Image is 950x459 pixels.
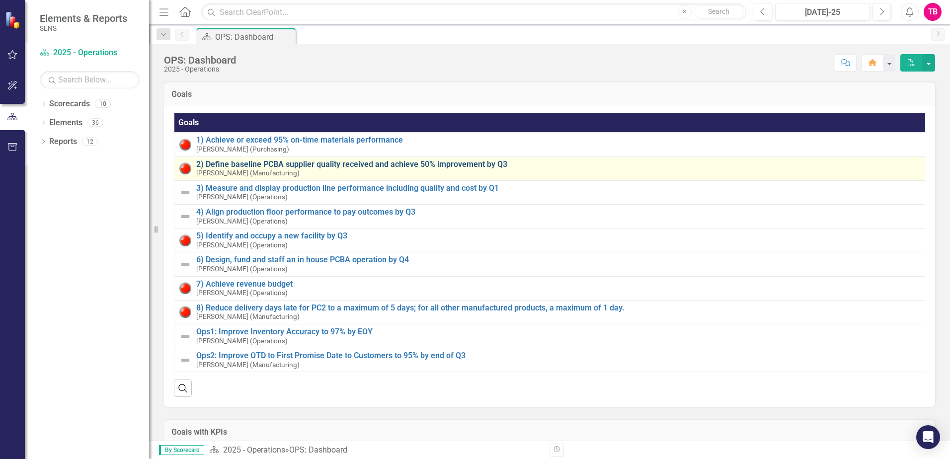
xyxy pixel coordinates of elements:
[196,169,300,177] small: [PERSON_NAME] (Manufacturing)
[196,289,288,297] small: [PERSON_NAME] (Operations)
[82,137,98,146] div: 12
[196,304,925,312] a: 8) Reduce delivery days late for PC2 to a maximum of 5 days; for all other manufactured products,...
[174,348,931,372] td: Double-Click to Edit Right Click for Context Menu
[779,6,867,18] div: [DATE]-25
[196,337,288,345] small: [PERSON_NAME] (Operations)
[40,71,139,88] input: Search Below...
[196,218,288,225] small: [PERSON_NAME] (Operations)
[196,146,289,153] small: [PERSON_NAME] (Purchasing)
[164,66,236,73] div: 2025 - Operations
[174,300,931,324] td: Double-Click to Edit Right Click for Context Menu
[171,90,928,99] h3: Goals
[196,255,925,264] a: 6) Design, fund and staff an in house PCBA operation by Q4
[196,208,925,217] a: 4) Align production floor performance to pay outcomes by Q3
[201,3,746,21] input: Search ClearPoint...
[171,428,928,437] h3: Goals with KPIs
[179,258,191,270] img: Not Defined
[196,160,925,169] a: 2) Define baseline PCBA supplier quality received and achieve 50% improvement by Q3
[174,133,931,156] td: Double-Click to Edit Right Click for Context Menu
[179,211,191,223] img: Not Defined
[775,3,870,21] button: [DATE]-25
[49,98,90,110] a: Scorecards
[87,119,103,127] div: 36
[159,445,204,455] span: By Scorecard
[95,100,111,108] div: 10
[289,445,347,455] div: OPS: Dashboard
[174,156,931,180] td: Double-Click to Edit Right Click for Context Menu
[694,5,744,19] button: Search
[179,306,191,318] img: Red: Critical Issues/Off-Track
[40,24,127,32] small: SENS
[196,193,288,201] small: [PERSON_NAME] (Operations)
[196,265,288,273] small: [PERSON_NAME] (Operations)
[196,327,925,336] a: Ops1: Improve Inventory Accuracy to 97% by EOY
[196,241,288,249] small: [PERSON_NAME] (Operations)
[196,184,925,193] a: 3) Measure and display production line performance including quality and cost by Q1
[708,7,729,15] span: Search
[924,3,942,21] button: TB
[179,139,191,151] img: Red: Critical Issues/Off-Track
[196,361,300,369] small: [PERSON_NAME] (Manufacturing)
[916,425,940,449] div: Open Intercom Messenger
[179,234,191,246] img: Red: Critical Issues/Off-Track
[5,11,22,28] img: ClearPoint Strategy
[179,186,191,198] img: Not Defined
[223,445,285,455] a: 2025 - Operations
[196,231,925,240] a: 5) Identify and occupy a new facility by Q3
[40,47,139,59] a: 2025 - Operations
[40,12,127,24] span: Elements & Reports
[174,205,931,229] td: Double-Click to Edit Right Click for Context Menu
[174,324,931,348] td: Double-Click to Edit Right Click for Context Menu
[174,180,931,204] td: Double-Click to Edit Right Click for Context Menu
[196,313,300,320] small: [PERSON_NAME] (Manufacturing)
[215,31,293,43] div: OPS: Dashboard
[179,162,191,174] img: Red: Critical Issues/Off-Track
[164,55,236,66] div: OPS: Dashboard
[196,351,925,360] a: Ops2: Improve OTD to First Promise Date to Customers to 95% by end of Q3
[174,229,931,252] td: Double-Click to Edit Right Click for Context Menu
[196,280,925,289] a: 7) Achieve revenue budget
[49,117,82,129] a: Elements
[209,445,542,456] div: »
[174,252,931,276] td: Double-Click to Edit Right Click for Context Menu
[49,136,77,148] a: Reports
[179,354,191,366] img: Not Defined
[174,276,931,300] td: Double-Click to Edit Right Click for Context Menu
[196,136,925,145] a: 1) Achieve or exceed 95% on-time materials performance
[179,282,191,294] img: Red: Critical Issues/Off-Track
[179,330,191,342] img: Not Defined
